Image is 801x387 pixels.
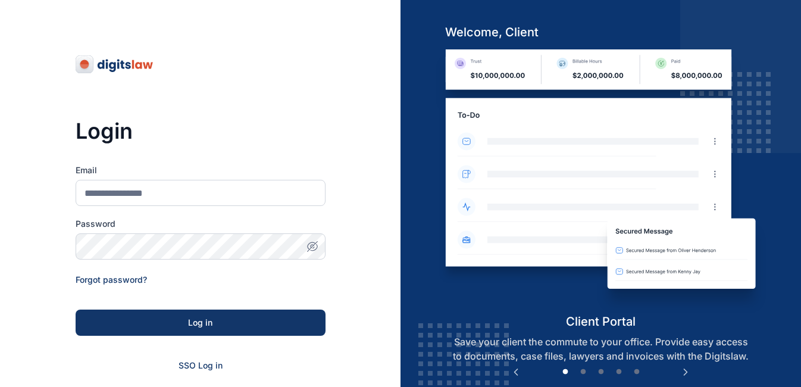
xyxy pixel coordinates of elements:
img: client-portal [436,49,766,313]
button: Previous [510,366,522,378]
button: 4 [613,366,625,378]
button: Next [680,366,692,378]
a: Forgot password? [76,274,147,285]
label: Email [76,164,326,176]
button: 3 [595,366,607,378]
button: Log in [76,310,326,336]
img: digitslaw-logo [76,55,154,74]
h5: client portal [436,313,766,330]
label: Password [76,218,326,230]
button: 5 [631,366,643,378]
button: 2 [577,366,589,378]
button: 1 [559,366,571,378]
a: SSO Log in [179,360,223,370]
h5: welcome, client [436,24,766,40]
div: Log in [95,317,306,329]
h3: Login [76,119,326,143]
p: Save your client the commute to your office. Provide easy access to documents, case files, lawyer... [436,335,766,363]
